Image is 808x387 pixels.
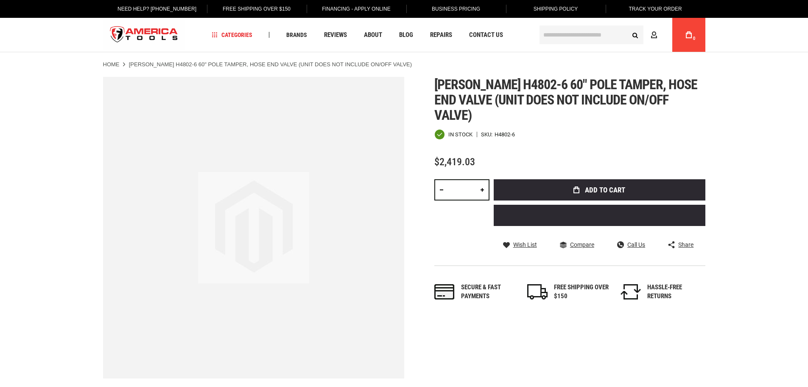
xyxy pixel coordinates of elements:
span: Shipping Policy [534,6,578,12]
a: Wish List [503,241,537,249]
div: Availability [434,129,472,140]
a: 0 [681,18,697,52]
a: Reviews [320,29,351,41]
img: shipping [527,284,548,299]
a: Brands [282,29,311,41]
span: Blog [399,32,413,38]
a: Call Us [617,241,645,249]
span: In stock [448,132,472,137]
a: store logo [103,19,185,51]
span: Share [678,242,693,248]
span: Repairs [430,32,452,38]
span: Contact Us [469,32,503,38]
button: Search [627,27,643,43]
span: About [364,32,382,38]
div: HASSLE-FREE RETURNS [647,283,702,301]
a: About [360,29,386,41]
div: FREE SHIPPING OVER $150 [554,283,609,301]
button: Add to Cart [494,179,705,201]
span: Compare [570,242,594,248]
span: Reviews [324,32,347,38]
div: Secure & fast payments [461,283,516,301]
img: returns [621,284,641,299]
div: H4802-6 [495,132,515,137]
img: America Tools [103,19,185,51]
a: Contact Us [465,29,507,41]
a: Blog [395,29,417,41]
a: Repairs [426,29,456,41]
strong: SKU [481,132,495,137]
span: Add to Cart [585,186,625,194]
span: $2,419.03 [434,156,475,168]
strong: [PERSON_NAME] H4802-6 60" POLE TAMPER, HOSE END VALVE (UNIT DOES NOT INCLUDE ON/OFF VALVE) [129,61,412,68]
a: Home [103,61,120,68]
a: Compare [560,241,594,249]
img: image.jpg [198,172,309,283]
span: Call Us [627,242,645,248]
img: payments [434,284,455,299]
span: Categories [212,32,252,38]
a: Categories [208,29,256,41]
span: Wish List [513,242,537,248]
span: 0 [693,36,696,41]
span: [PERSON_NAME] h4802-6 60" pole tamper, hose end valve (unit does not include on/off valve) [434,76,698,123]
span: Brands [286,32,307,38]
